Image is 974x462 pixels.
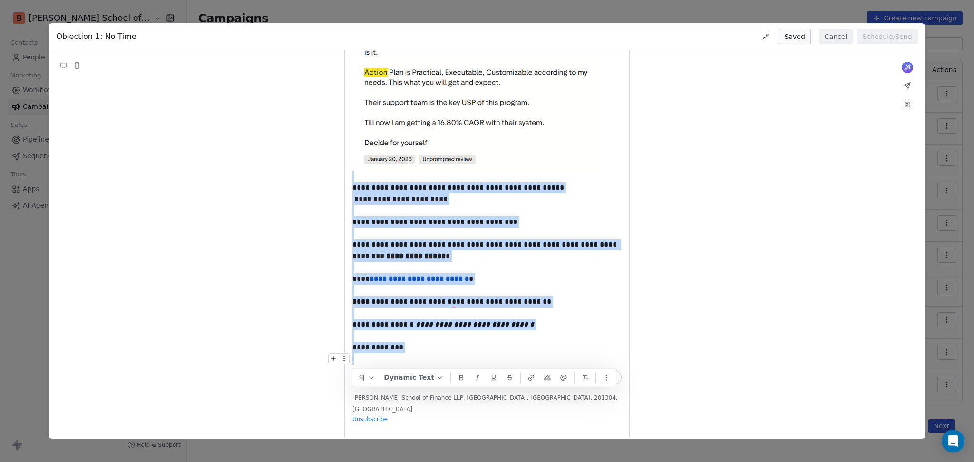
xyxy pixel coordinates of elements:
[380,370,448,385] button: Dynamic Text
[942,430,964,452] div: Open Intercom Messenger
[56,31,136,42] span: Objection 1: No Time
[819,29,853,44] button: Cancel
[857,29,917,44] button: Schedule/Send
[779,29,811,44] button: Saved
